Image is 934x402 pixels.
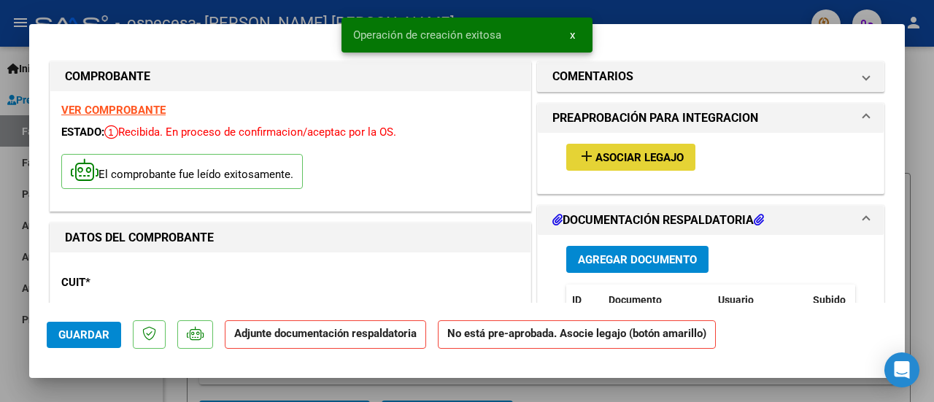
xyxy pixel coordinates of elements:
[538,62,884,91] mat-expansion-panel-header: COMENTARIOS
[538,104,884,133] mat-expansion-panel-header: PREAPROBACIÓN PARA INTEGRACION
[353,28,501,42] span: Operación de creación exitosa
[884,352,919,387] div: Open Intercom Messenger
[712,285,807,316] datatable-header-cell: Usuario
[61,154,303,190] p: El comprobante fue leído exitosamente.
[813,294,846,306] span: Subido
[566,285,603,316] datatable-header-cell: ID
[558,22,587,48] button: x
[234,327,417,340] strong: Adjunte documentación respaldatoria
[566,246,709,273] button: Agregar Documento
[61,125,104,139] span: ESTADO:
[538,133,884,193] div: PREAPROBACIÓN PARA INTEGRACION
[47,322,121,348] button: Guardar
[566,144,695,171] button: Asociar Legajo
[718,294,754,306] span: Usuario
[603,285,712,316] datatable-header-cell: Documento
[61,274,198,291] p: CUIT
[58,328,109,341] span: Guardar
[578,147,595,165] mat-icon: add
[104,125,396,139] span: Recibida. En proceso de confirmacion/aceptac por la OS.
[552,109,758,127] h1: PREAPROBACIÓN PARA INTEGRACION
[552,68,633,85] h1: COMENTARIOS
[578,253,697,266] span: Agregar Documento
[572,294,582,306] span: ID
[609,294,662,306] span: Documento
[65,69,150,83] strong: COMPROBANTE
[61,104,166,117] a: VER COMPROBANTE
[570,28,575,42] span: x
[552,212,764,229] h1: DOCUMENTACIÓN RESPALDATORIA
[538,206,884,235] mat-expansion-panel-header: DOCUMENTACIÓN RESPALDATORIA
[438,320,716,349] strong: No está pre-aprobada. Asocie legajo (botón amarillo)
[65,231,214,244] strong: DATOS DEL COMPROBANTE
[595,151,684,164] span: Asociar Legajo
[807,285,880,316] datatable-header-cell: Subido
